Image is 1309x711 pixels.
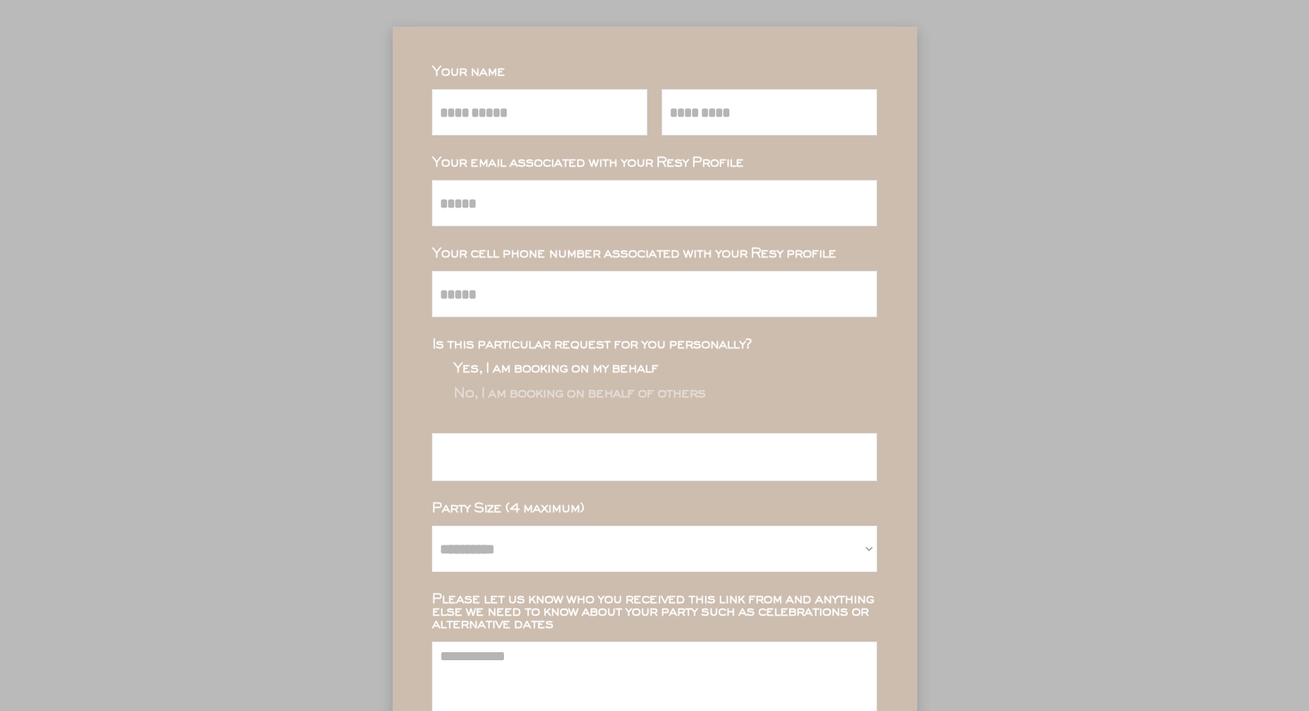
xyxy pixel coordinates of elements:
div: Your name [432,66,877,78]
div: No, I am booking on behalf of others [453,388,705,400]
div: Is this particular request for you personally? [432,339,877,351]
div: Yes, I am booking on my behalf [453,363,658,375]
img: yH5BAEAAAAALAAAAAABAAEAAAIBRAA7 [432,387,446,401]
div: Your email associated with your Resy Profile [432,157,877,169]
img: yH5BAEAAAAALAAAAAABAAEAAAIBRAA7 [432,362,446,376]
div: Party Size (4 maximum) [432,503,877,515]
div: Please let us know who you received this link from and anything else we need to know about your p... [432,593,877,631]
div: Your cell phone number associated with your Resy profile [432,248,877,260]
